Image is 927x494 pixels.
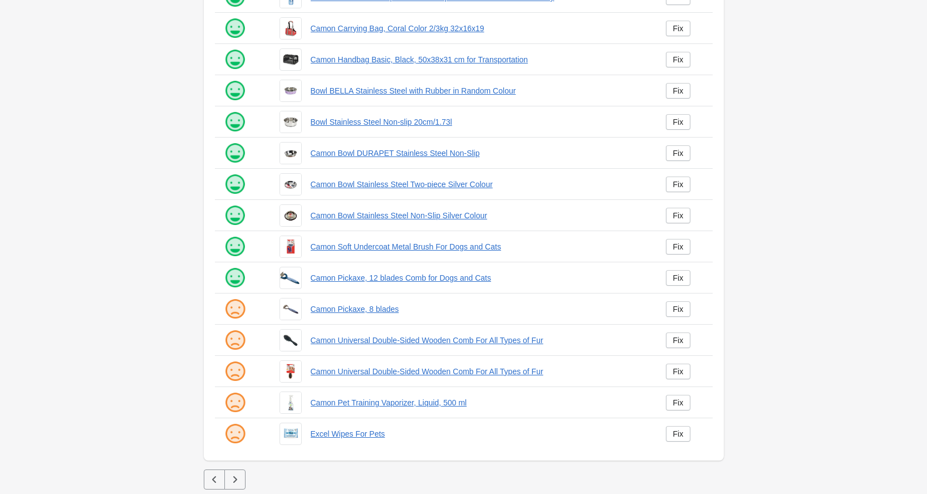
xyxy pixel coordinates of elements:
[224,329,246,351] img: sad.png
[224,298,246,320] img: sad.png
[311,304,648,315] a: Camon Pickaxe, 8 blades
[673,86,684,95] div: Fix
[311,428,648,439] a: Excel Wipes For Pets
[311,335,648,346] a: Camon Universal Double-Sided Wooden Comb For All Types of Fur
[224,236,246,258] img: happy.png
[224,142,246,164] img: happy.png
[673,305,684,314] div: Fix
[311,54,648,65] a: Camon Handbag Basic, Black, 50x38x31 cm for Transportation
[224,111,246,133] img: happy.png
[311,23,648,34] a: Camon Carrying Bag, Coral Color 2/3kg 32x16x19
[673,55,684,64] div: Fix
[666,364,691,379] a: Fix
[224,360,246,383] img: sad.png
[224,48,246,71] img: happy.png
[666,301,691,317] a: Fix
[673,118,684,126] div: Fix
[311,210,648,221] a: Camon Bowl Stainless Steel Non-Slip Silver Colour
[224,173,246,195] img: happy.png
[224,392,246,414] img: sad.png
[311,241,648,252] a: Camon Soft Undercoat Metal Brush For Dogs and Cats
[666,270,691,286] a: Fix
[666,145,691,161] a: Fix
[673,180,684,189] div: Fix
[311,116,648,128] a: Bowl Stainless Steel Non-slip 20cm/1.73l
[666,21,691,36] a: Fix
[311,366,648,377] a: Camon Universal Double-Sided Wooden Comb For All Types of Fur
[673,149,684,158] div: Fix
[224,17,246,40] img: happy.png
[673,367,684,376] div: Fix
[673,336,684,345] div: Fix
[224,267,246,289] img: happy.png
[673,273,684,282] div: Fix
[673,398,684,407] div: Fix
[673,211,684,220] div: Fix
[666,426,691,442] a: Fix
[673,429,684,438] div: Fix
[311,85,648,96] a: Bowl BELLA Stainless Steel with Rubber in Random Colour
[224,423,246,445] img: sad.png
[311,179,648,190] a: Camon Bowl Stainless Steel Two-piece Silver Colour
[311,397,648,408] a: Camon Pet Training Vaporizer, Liquid, 500 ml
[666,332,691,348] a: Fix
[673,242,684,251] div: Fix
[666,395,691,410] a: Fix
[673,24,684,33] div: Fix
[666,208,691,223] a: Fix
[311,148,648,159] a: Camon Bowl DURAPET Stainless Steel Non-Slip
[311,272,648,283] a: Camon Pickaxe, 12 blades Comb for Dogs and Cats
[666,177,691,192] a: Fix
[666,239,691,255] a: Fix
[666,114,691,130] a: Fix
[666,52,691,67] a: Fix
[224,204,246,227] img: happy.png
[224,80,246,102] img: happy.png
[666,83,691,99] a: Fix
